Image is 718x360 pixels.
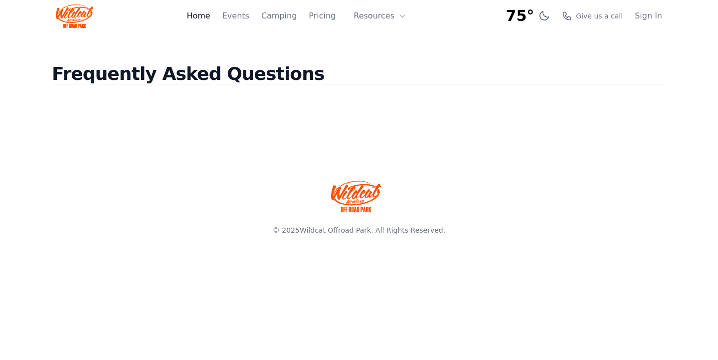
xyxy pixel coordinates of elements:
[331,180,381,212] img: Wildcat Offroad park
[56,4,93,28] img: Wildcat Logo
[186,10,210,22] a: Home
[222,10,249,22] a: Events
[635,10,662,22] a: Sign In
[273,226,445,234] span: © 2025 . All Rights Reserved.
[300,226,371,234] a: Wildcat Offroad Park
[309,10,336,22] a: Pricing
[576,11,623,21] span: Give us a call
[506,7,535,25] span: 75°
[261,10,297,22] a: Camping
[348,6,412,26] button: Resources
[52,64,666,100] h2: Frequently Asked Questions
[562,11,623,21] a: Give us a call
